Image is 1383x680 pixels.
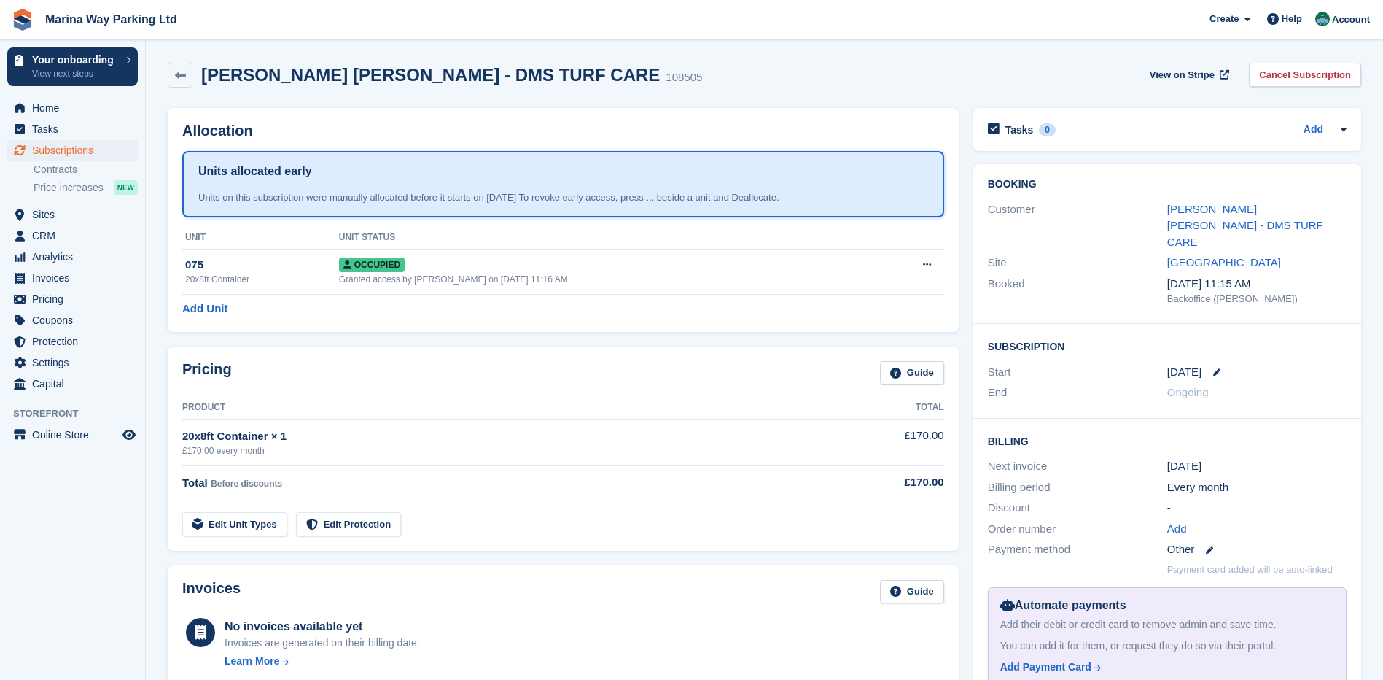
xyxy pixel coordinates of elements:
[34,163,138,177] a: Contracts
[225,654,279,669] div: Learn More
[7,425,138,445] a: menu
[1167,364,1201,381] time: 2025-10-01 00:00:00 UTC
[211,479,282,489] span: Before discounts
[39,7,183,31] a: Marina Way Parking Ltd
[182,476,208,489] span: Total
[988,385,1167,401] div: End
[988,433,1347,448] h2: Billing
[1304,122,1323,139] a: Add
[32,225,120,246] span: CRM
[32,289,120,309] span: Pricing
[1167,256,1281,268] a: [GEOGRAPHIC_DATA]
[34,179,138,196] a: Price increases NEW
[988,364,1167,381] div: Start
[988,479,1167,496] div: Billing period
[1315,12,1330,26] img: Paul Lewis
[32,247,120,267] span: Analytics
[182,226,339,250] th: Unit
[988,201,1167,251] div: Customer
[7,331,138,352] a: menu
[988,339,1347,353] h2: Subscription
[32,425,120,445] span: Online Store
[339,258,405,272] span: Occupied
[34,181,104,195] span: Price increases
[198,190,928,205] div: Units on this subscription were manually allocated before it starts on [DATE] To revoke early acc...
[988,276,1167,306] div: Booked
[7,352,138,373] a: menu
[7,310,138,331] a: menu
[32,331,120,352] span: Protection
[225,635,420,651] div: Invoices are generated on their billing date.
[1282,12,1302,26] span: Help
[1167,563,1333,577] p: Payment card added will be auto-linked
[988,521,1167,538] div: Order number
[1000,638,1334,654] div: You can add it for them, or request they do so via their portal.
[1000,660,1091,675] div: Add Payment Card
[225,618,420,635] div: No invoices available yet
[1005,123,1034,136] h2: Tasks
[7,119,138,139] a: menu
[182,512,287,536] a: Edit Unit Types
[225,654,420,669] a: Learn More
[32,98,120,118] span: Home
[7,225,138,246] a: menu
[1150,68,1215,82] span: View on Stripe
[827,420,944,465] td: £170.00
[114,180,138,195] div: NEW
[32,352,120,373] span: Settings
[1144,63,1232,87] a: View on Stripe
[182,301,227,317] a: Add Unit
[880,580,944,604] a: Guide
[1167,292,1347,306] div: Backoffice ([PERSON_NAME])
[185,273,339,286] div: 20x8ft Container
[13,406,145,421] span: Storefront
[7,247,138,267] a: menu
[32,140,120,161] span: Subscriptions
[32,268,120,288] span: Invoices
[120,426,138,444] a: Preview store
[880,361,944,385] a: Guide
[182,428,827,445] div: 20x8ft Container × 1
[32,310,120,331] span: Coupons
[1332,12,1370,27] span: Account
[182,123,944,139] h2: Allocation
[201,65,660,85] h2: [PERSON_NAME] [PERSON_NAME] - DMS TURF CARE
[7,204,138,225] a: menu
[1167,203,1323,248] a: [PERSON_NAME] [PERSON_NAME] - DMS TURF CARE
[988,500,1167,517] div: Discount
[32,374,120,394] span: Capital
[198,163,312,180] h1: Units allocated early
[339,226,873,250] th: Unit Status
[1167,458,1347,475] div: [DATE]
[7,289,138,309] a: menu
[7,268,138,288] a: menu
[1000,617,1334,633] div: Add their debit or credit card to remove admin and save time.
[827,474,944,491] div: £170.00
[827,396,944,420] th: Total
[1039,123,1056,136] div: 0
[32,55,119,65] p: Your onboarding
[7,98,138,118] a: menu
[182,361,232,385] h2: Pricing
[1209,12,1239,26] span: Create
[1167,541,1347,558] div: Other
[7,374,138,394] a: menu
[1167,479,1347,496] div: Every month
[1167,386,1209,398] span: Ongoing
[12,9,34,31] img: stora-icon-8386f47178a22dfd0bd8f6a31ec36ba5ce8667c1dd55bd0f319d3a0aa187defe.svg
[988,179,1347,190] h2: Booking
[182,580,241,604] h2: Invoices
[182,396,827,420] th: Product
[339,273,873,286] div: Granted access by [PERSON_NAME] on [DATE] 11:16 AM
[988,458,1167,475] div: Next invoice
[32,67,119,80] p: View next steps
[1249,63,1361,87] a: Cancel Subscription
[988,541,1167,558] div: Payment method
[296,512,401,536] a: Edit Protection
[185,257,339,274] div: 075
[7,140,138,161] a: menu
[1167,500,1347,517] div: -
[1167,521,1187,538] a: Add
[32,204,120,225] span: Sites
[666,69,702,86] div: 108505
